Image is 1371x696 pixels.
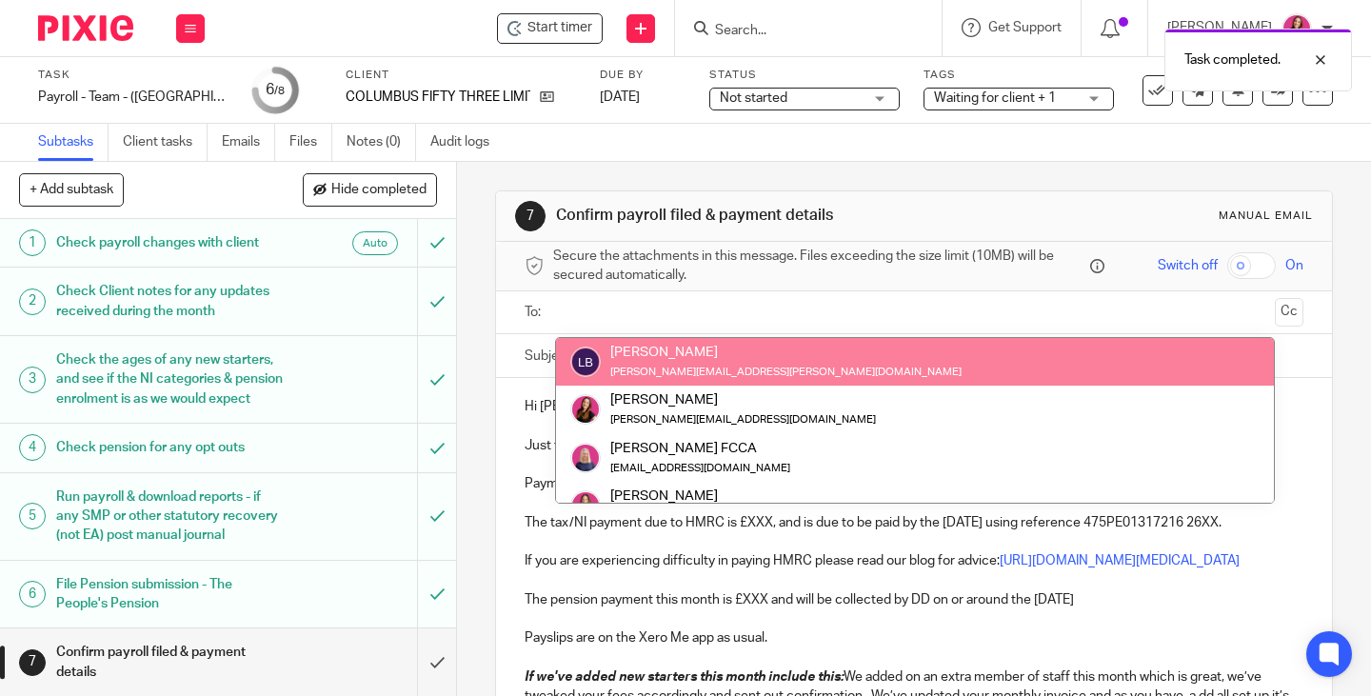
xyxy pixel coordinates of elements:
div: 4 [19,434,46,461]
p: COLUMBUS FIFTY THREE LIMITED [346,88,530,107]
div: Payroll - Team - ([GEOGRAPHIC_DATA]) [38,88,228,107]
label: Subject: [525,347,574,366]
small: [EMAIL_ADDRESS][DOMAIN_NAME] [610,463,790,473]
div: 5 [19,503,46,529]
button: Hide completed [303,173,437,206]
span: On [1285,256,1303,275]
h1: Check Client notes for any updates received during the month [56,277,285,326]
span: Switch off [1158,256,1218,275]
img: 21.png [1282,13,1312,44]
p: Hi [PERSON_NAME], [525,397,1303,416]
span: Hide completed [331,183,427,198]
h1: File Pension submission - The People's Pension [56,570,285,619]
small: [PERSON_NAME][EMAIL_ADDRESS][DOMAIN_NAME] [610,414,876,425]
p: Payslips are on the Xero Me app as usual. [525,628,1303,647]
img: 21.png [570,394,601,425]
span: Start timer [527,18,592,38]
p: If you are experiencing difficulty in paying HMRC please read our blog for advice: [525,532,1303,571]
a: [URL][DOMAIN_NAME][MEDICAL_DATA] [1000,554,1240,567]
div: Payroll - Team - (Columbus) [38,88,228,107]
div: [PERSON_NAME] FCCA [610,438,790,457]
a: Client tasks [123,124,208,161]
p: Payments due to staff are: [525,474,1303,493]
div: COLUMBUS FIFTY THREE LIMITED - Payroll - Team - (Columbus) [497,13,603,44]
p: The pension payment this month is £XXX and will be collected by DD on or around the [DATE] [525,590,1303,609]
div: 6 [266,79,285,101]
div: 1 [19,229,46,256]
a: Subtasks [38,124,109,161]
small: /8 [274,86,285,96]
img: svg%3E [570,347,601,377]
h1: Check payroll changes with client [56,229,285,257]
div: [PERSON_NAME] [610,487,876,506]
div: [PERSON_NAME] [610,343,962,362]
p: Just to let you know we have filed your payroll return for [DATE] [525,436,1303,455]
a: Emails [222,124,275,161]
span: [DATE] [600,90,640,104]
div: Manual email [1219,209,1313,224]
a: Audit logs [430,124,504,161]
img: 17.png [570,490,601,521]
h1: Check pension for any opt outs [56,433,285,462]
a: Notes (0) [347,124,416,161]
p: Task completed. [1184,50,1281,70]
div: Auto [352,231,398,255]
h1: Run payroll & download reports - if any SMP or other statutory recovery (not EA) post manual journal [56,483,285,550]
label: To: [525,303,546,322]
div: 2 [19,288,46,315]
h1: Check the ages of any new starters, and see if the NI categories & pension enrolment is as we wou... [56,346,285,413]
h1: Confirm payroll filed & payment details [556,206,955,226]
span: Secure the attachments in this message. Files exceeding the size limit (10MB) will be secured aut... [553,247,1085,286]
label: Task [38,68,228,83]
div: 6 [19,581,46,607]
img: Cheryl%20Sharp%20FCCA.png [570,443,601,473]
label: Client [346,68,576,83]
span: Not started [720,91,787,105]
a: Files [289,124,332,161]
span: Waiting for client + 1 [934,91,1056,105]
label: Due by [600,68,685,83]
div: [PERSON_NAME] [610,390,876,409]
em: If we've added new starters this month include this: [525,670,844,684]
h1: Confirm payroll filed & payment details [56,638,285,686]
button: + Add subtask [19,173,124,206]
p: The tax/NI payment due to HMRC is £XXX, and is due to be paid by the [DATE] using reference 475PE... [525,494,1303,533]
div: 7 [19,649,46,676]
div: 3 [19,367,46,393]
small: [PERSON_NAME][EMAIL_ADDRESS][PERSON_NAME][DOMAIN_NAME] [610,367,962,377]
div: 7 [515,201,546,231]
img: Pixie [38,15,133,41]
button: Cc [1275,298,1303,327]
